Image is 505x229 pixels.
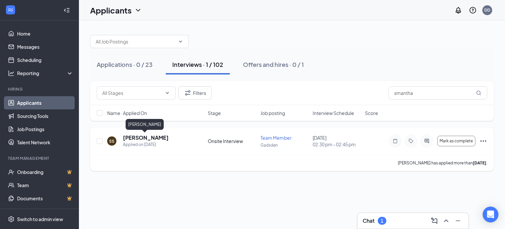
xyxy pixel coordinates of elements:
[17,109,73,123] a: Sourcing Tools
[97,60,153,69] div: Applications · 0 / 23
[63,7,70,14] svg: Collapse
[123,134,169,141] h5: [PERSON_NAME]
[484,7,490,13] div: DD
[178,39,183,44] svg: ChevronDown
[8,70,14,76] svg: Analysis
[398,160,487,166] p: [PERSON_NAME] has applied more than .
[17,179,73,192] a: TeamCrown
[17,205,73,218] a: SurveysCrown
[407,138,415,144] svg: Tag
[365,110,378,116] span: Score
[17,53,73,67] a: Scheduling
[90,5,132,16] h1: Applicants
[123,141,169,148] div: Applied on [DATE]
[102,89,162,97] input: All Stages
[17,70,74,76] div: Reporting
[313,141,361,148] span: 02:30 pm - 02:45 pm
[260,135,292,141] span: Team Member
[17,216,63,222] div: Switch to admin view
[454,217,462,225] svg: Minimize
[476,90,481,96] svg: MagnifyingGlass
[391,138,399,144] svg: Note
[363,217,374,224] h3: Chat
[17,192,73,205] a: DocumentsCrown
[109,138,114,144] div: SS
[172,60,223,69] div: Interviews · 1 / 102
[260,110,285,116] span: Job posting
[96,38,175,45] input: All Job Postings
[7,7,14,13] svg: WorkstreamLogo
[440,139,473,143] span: Mark as complete
[442,217,450,225] svg: ChevronUp
[473,160,486,165] b: [DATE]
[134,6,142,14] svg: ChevronDown
[8,86,72,92] div: Hiring
[430,217,438,225] svg: ComposeMessage
[423,138,431,144] svg: ActiveChat
[429,215,440,226] button: ComposeMessage
[17,40,73,53] a: Messages
[165,90,170,96] svg: ChevronDown
[208,138,256,144] div: Onsite Interview
[479,137,487,145] svg: Ellipses
[454,6,462,14] svg: Notifications
[313,134,361,148] div: [DATE]
[453,215,463,226] button: Minimize
[441,215,451,226] button: ChevronUp
[184,89,192,97] svg: Filter
[17,123,73,136] a: Job Postings
[381,218,383,224] div: 1
[178,86,212,100] button: Filter Filters
[437,136,475,146] button: Mark as complete
[313,110,354,116] span: Interview Schedule
[17,96,73,109] a: Applicants
[8,156,72,161] div: Team Management
[17,165,73,179] a: OnboardingCrown
[483,207,498,222] div: Open Intercom Messenger
[107,110,147,116] span: Name · Applied On
[389,86,487,100] input: Search in interviews
[126,119,164,130] div: [PERSON_NAME]
[17,27,73,40] a: Home
[17,136,73,149] a: Talent Network
[208,110,221,116] span: Stage
[8,216,14,222] svg: Settings
[243,60,304,69] div: Offers and hires · 0 / 1
[260,142,309,148] p: Gadsden
[469,6,477,14] svg: QuestionInfo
